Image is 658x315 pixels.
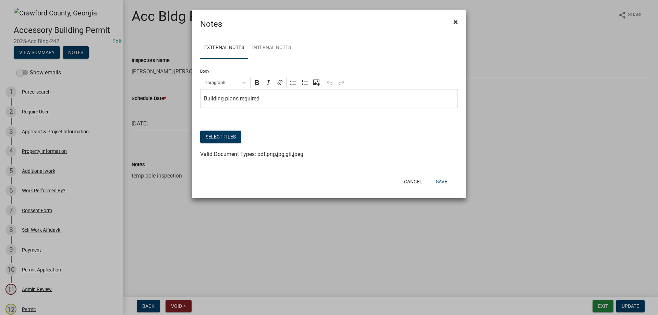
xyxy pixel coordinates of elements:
[200,18,222,30] h4: Notes
[430,175,453,188] button: Save
[200,151,303,157] span: Valid Document Types: pdf,png,jpg,gif,jpeg
[399,175,428,188] button: Cancel
[200,76,458,89] div: Editor toolbar
[453,17,458,27] span: ×
[200,37,248,59] a: External Notes
[204,95,454,103] p: Building plans required
[202,77,249,88] button: Paragraph, Heading
[200,89,458,108] div: Editor editing area: main. Press Alt+0 for help.
[205,78,240,87] span: Paragraph
[200,131,241,143] button: Select files
[248,37,295,59] a: Internal Notes
[448,12,463,32] button: Close
[200,69,209,73] label: Body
